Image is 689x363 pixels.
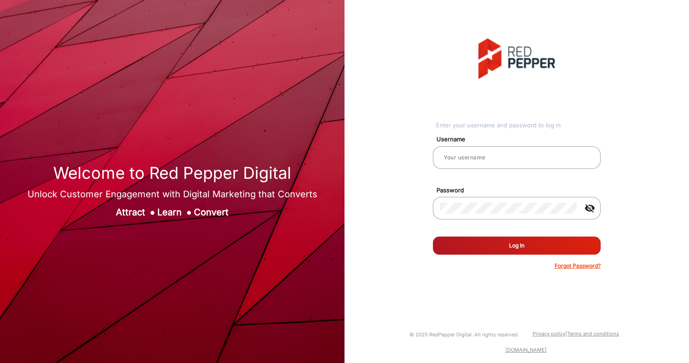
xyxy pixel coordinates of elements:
span: ● [150,207,155,218]
input: Your username [440,152,593,163]
mat-label: Username [430,135,611,144]
button: Log In [433,237,601,255]
div: Enter your username and password to log in [436,121,601,130]
span: ● [186,207,192,218]
img: vmg-logo [478,38,555,79]
div: Attract Learn Convert [28,205,317,219]
div: Unlock Customer Engagement with Digital Marketing that Converts [28,187,317,201]
a: Terms and conditions [567,330,619,337]
mat-label: Password [430,186,611,195]
a: | [565,330,567,337]
a: [DOMAIN_NAME] [505,347,547,353]
a: Privacy policy [533,330,565,337]
h1: Welcome to Red Pepper Digital [28,163,317,183]
mat-icon: visibility_off [579,203,601,214]
small: © 2025 RedPepper Digital. All rights reserved. [409,331,519,338]
p: Forgot Password? [555,262,601,270]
